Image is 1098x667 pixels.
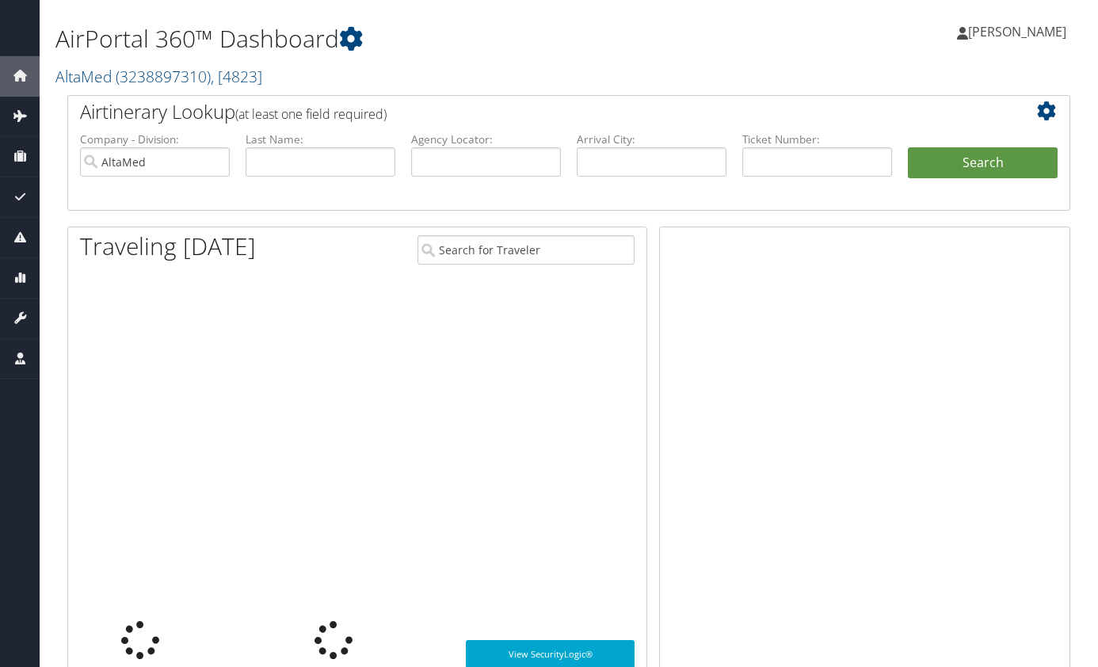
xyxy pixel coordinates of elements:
input: Search for Traveler [417,235,635,265]
label: Agency Locator: [411,131,561,147]
span: (at least one field required) [235,105,387,123]
label: Ticket Number: [742,131,892,147]
h2: Airtinerary Lookup [80,98,974,125]
h1: AirPortal 360™ Dashboard [55,22,740,55]
a: [PERSON_NAME] [957,8,1082,55]
span: [PERSON_NAME] [968,23,1066,40]
label: Arrival City: [577,131,726,147]
span: , [ 4823 ] [211,66,262,87]
label: Company - Division: [80,131,230,147]
a: AltaMed [55,66,262,87]
span: ( 3238897310 ) [116,66,211,87]
label: Last Name: [246,131,395,147]
h1: Traveling [DATE] [80,230,256,263]
button: Search [908,147,1058,179]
